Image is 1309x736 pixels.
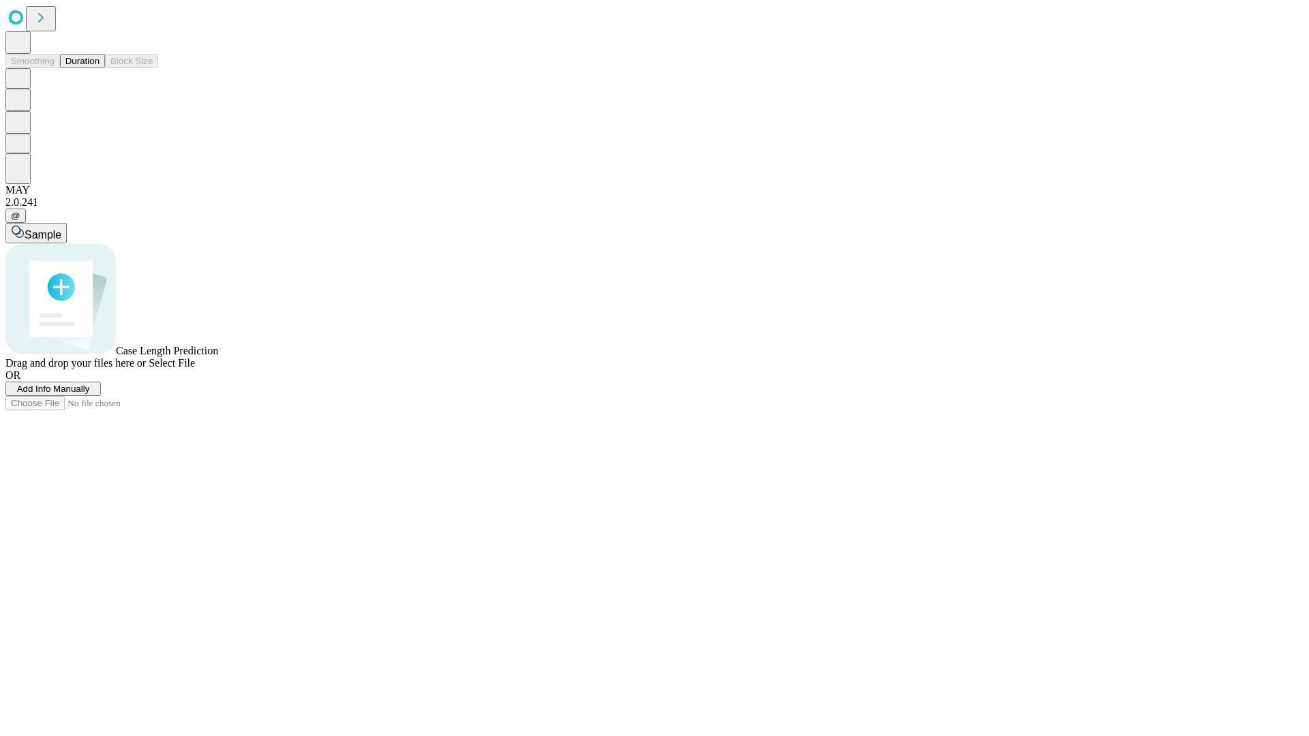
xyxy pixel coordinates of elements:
[5,196,1304,209] div: 2.0.241
[105,54,158,68] button: Block Size
[60,54,105,68] button: Duration
[5,54,60,68] button: Smoothing
[5,223,67,243] button: Sample
[25,229,61,241] span: Sample
[17,384,90,394] span: Add Info Manually
[11,211,20,221] span: @
[5,357,146,369] span: Drag and drop your files here or
[5,382,101,396] button: Add Info Manually
[149,357,195,369] span: Select File
[116,345,218,356] span: Case Length Prediction
[5,369,20,381] span: OR
[5,184,1304,196] div: MAY
[5,209,26,223] button: @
